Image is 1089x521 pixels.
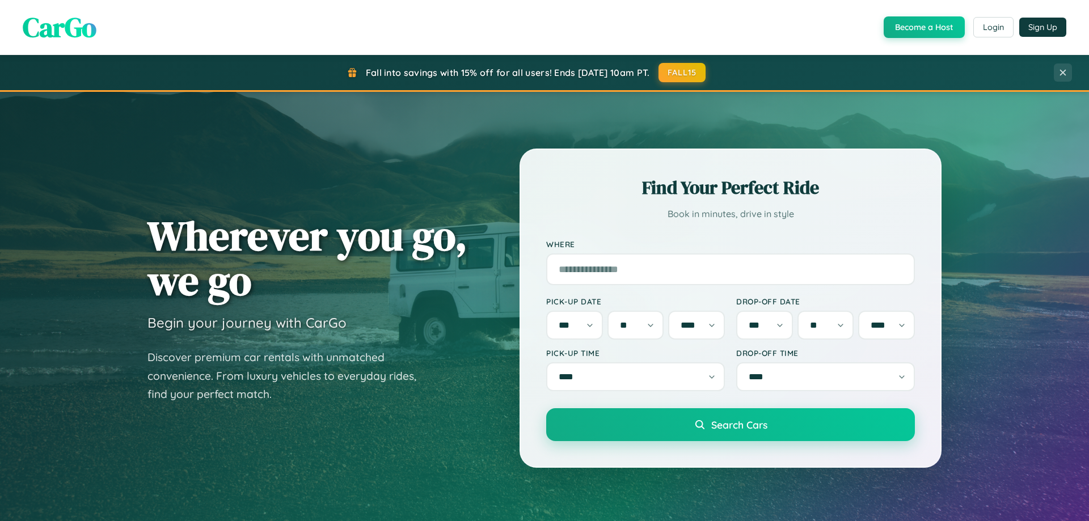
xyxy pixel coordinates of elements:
span: Search Cars [711,418,767,431]
h3: Begin your journey with CarGo [147,314,347,331]
button: FALL15 [659,63,706,82]
p: Discover premium car rentals with unmatched convenience. From luxury vehicles to everyday rides, ... [147,348,431,404]
label: Where [546,239,915,249]
label: Pick-up Date [546,296,725,306]
p: Book in minutes, drive in style [546,206,915,222]
label: Drop-off Time [736,348,915,358]
label: Pick-up Time [546,348,725,358]
label: Drop-off Date [736,296,915,306]
h1: Wherever you go, we go [147,213,467,303]
h2: Find Your Perfect Ride [546,175,915,200]
button: Login [973,17,1014,37]
button: Sign Up [1019,18,1066,37]
button: Become a Host [884,16,965,38]
span: CarGo [23,9,96,46]
span: Fall into savings with 15% off for all users! Ends [DATE] 10am PT. [366,67,650,78]
button: Search Cars [546,408,915,441]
